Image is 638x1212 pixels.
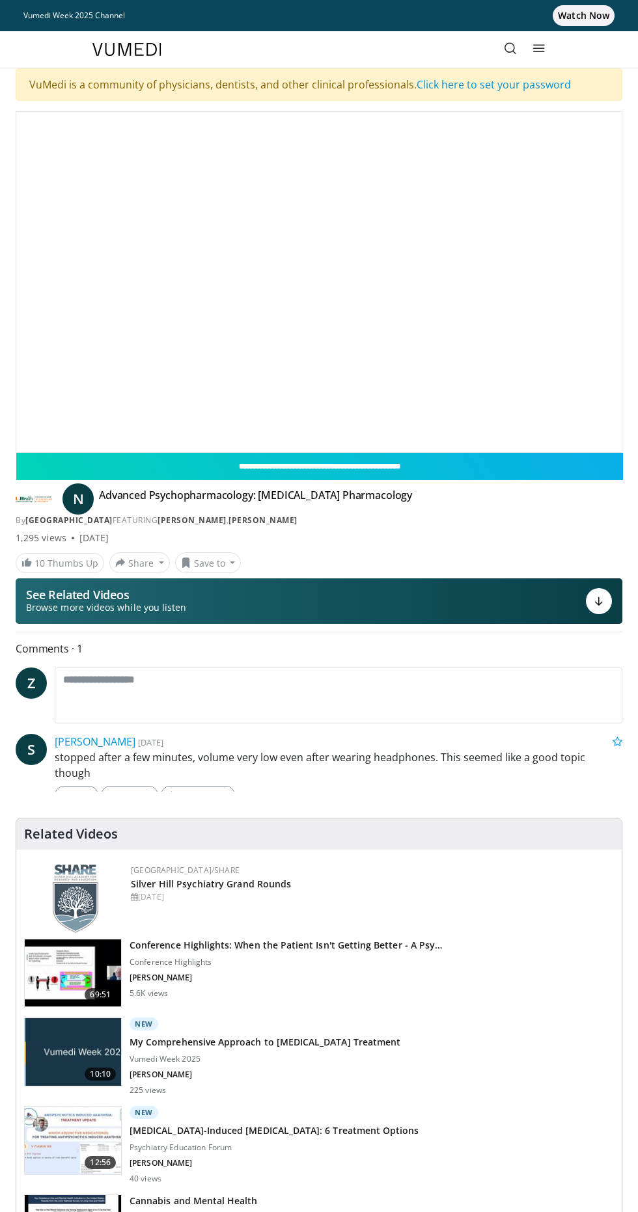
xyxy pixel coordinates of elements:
[16,734,47,765] a: S
[16,515,622,526] div: By FEATURING ,
[138,736,163,748] small: [DATE]
[16,640,622,657] span: Comments 1
[130,1017,158,1030] p: New
[175,552,242,573] button: Save to
[55,734,135,749] a: [PERSON_NAME]
[16,553,104,573] a: 10 Thumbs Up
[53,865,98,933] img: f8aaeb6d-318f-4fcf-bd1d-54ce21f29e87.png.150x105_q85_autocrop_double_scale_upscale_version-0.2.png
[130,939,442,952] h3: Conference Highlights: When the Patient Isn't Getting Better - A Psy…
[55,749,622,781] p: stopped after a few minutes, volume very low even after wearing headphones. This seemed like a go...
[130,1070,400,1080] p: [PERSON_NAME]
[130,1106,158,1119] p: New
[26,601,186,614] span: Browse more videos while you listen
[24,1106,614,1184] a: 12:56 New [MEDICAL_DATA]-Induced [MEDICAL_DATA]: 6 Treatment Options Psychiatry Education Forum [...
[24,1017,614,1096] a: 10:10 New My Comprehensive Approach to [MEDICAL_DATA] Treatment Vumedi Week 2025 [PERSON_NAME] 22...
[25,1107,121,1174] img: acc69c91-7912-4bad-b845-5f898388c7b9.150x105_q85_crop-smart_upscale.jpg
[130,1142,419,1153] p: Psychiatry Education Forum
[417,77,571,92] a: Click here to set your password
[130,1124,419,1137] h3: [MEDICAL_DATA]-Induced [MEDICAL_DATA]: 6 Treatment Options
[109,552,170,573] button: Share
[101,786,158,804] a: Message
[35,557,45,569] span: 10
[16,667,47,699] a: Z
[25,939,121,1007] img: 4362ec9e-0993-4580-bfd4-8e18d57e1d49.150x105_q85_crop-smart_upscale.jpg
[24,939,614,1008] a: 69:51 Conference Highlights: When the Patient Isn't Getting Better - A Psy… Conference Highlights...
[131,865,240,876] a: [GEOGRAPHIC_DATA]/SHARE
[553,5,615,26] span: Watch Now
[26,588,186,601] p: See Related Videos
[85,1156,116,1169] span: 12:56
[158,515,227,526] a: [PERSON_NAME]
[161,786,234,804] a: Thumbs Up
[85,988,116,1001] span: 69:51
[92,43,161,56] img: VuMedi Logo
[99,489,412,509] h4: Advanced Psychopharmacology: [MEDICAL_DATA] Pharmacology
[130,1085,166,1096] p: 225 views
[130,1194,258,1207] h3: Cannabis and Mental Health
[25,515,113,526] a: [GEOGRAPHIC_DATA]
[16,532,66,545] span: 1,295 views
[25,1018,121,1086] img: ae1082c4-cc90-4cd6-aa10-009092bfa42a.jpg.150x105_q85_crop-smart_upscale.jpg
[130,973,442,983] p: [PERSON_NAME]
[24,826,118,842] h4: Related Videos
[62,483,94,515] a: N
[131,878,292,890] a: Silver Hill Psychiatry Grand Rounds
[85,1068,116,1081] span: 10:10
[130,1036,400,1049] h3: My Comprehensive Approach to [MEDICAL_DATA] Treatment
[131,891,611,903] div: [DATE]
[16,68,622,101] div: VuMedi is a community of physicians, dentists, and other clinical professionals.
[16,489,52,509] img: University of Miami
[130,1054,400,1064] p: Vumedi Week 2025
[130,957,442,967] p: Conference Highlights
[130,988,168,999] p: 5.6K views
[130,1174,161,1184] p: 40 views
[23,5,615,26] a: Vumedi Week 2025 ChannelWatch Now
[16,578,622,624] button: See Related Videos Browse more videos while you listen
[79,532,109,545] div: [DATE]
[130,1158,419,1168] p: [PERSON_NAME]
[229,515,298,526] a: [PERSON_NAME]
[16,112,622,452] video-js: Video Player
[55,786,98,804] a: Reply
